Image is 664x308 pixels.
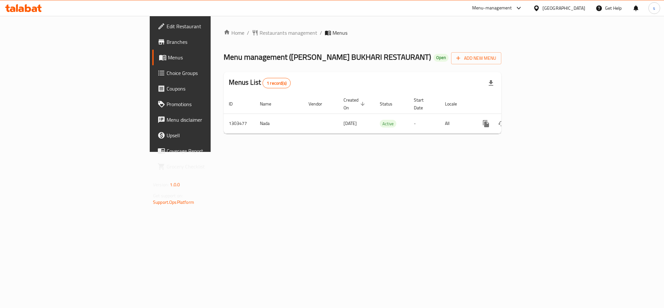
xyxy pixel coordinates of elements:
span: Version: [153,180,169,189]
li: / [320,29,322,37]
span: Menu management ( [PERSON_NAME] BUKHARI RESTAURANT ) [224,50,431,64]
span: 1 record(s) [263,80,290,86]
span: Branches [167,38,255,46]
div: [GEOGRAPHIC_DATA] [542,5,585,12]
button: Add New Menu [451,52,501,64]
a: Grocery Checklist [152,159,261,174]
span: Promotions [167,100,255,108]
span: Locale [445,100,465,108]
h2: Menus List [229,78,291,88]
a: Promotions [152,96,261,112]
td: Nada [255,114,303,133]
span: Vendor [309,100,331,108]
a: Restaurants management [252,29,317,37]
a: Choice Groups [152,65,261,81]
span: s [653,5,655,12]
td: - [409,114,440,133]
div: Open [434,54,448,62]
span: Menus [168,54,255,61]
span: Upsell [167,131,255,139]
a: Branches [152,34,261,50]
span: Choice Groups [167,69,255,77]
a: Edit Restaurant [152,18,261,34]
td: All [440,114,473,133]
span: Created On [344,96,367,112]
div: Export file [483,75,499,91]
span: Menus [332,29,347,37]
table: enhanced table [224,94,546,134]
span: Grocery Checklist [167,163,255,170]
nav: breadcrumb [224,29,501,37]
span: Coverage Report [167,147,255,155]
button: more [478,116,494,131]
a: Support.OpsPlatform [153,198,194,206]
button: Change Status [494,116,509,131]
span: 1.0.0 [170,180,180,189]
span: Active [380,120,396,128]
span: Restaurants management [260,29,317,37]
span: Menu disclaimer [167,116,255,124]
a: Coupons [152,81,261,96]
a: Menu disclaimer [152,112,261,128]
div: Menu-management [472,4,512,12]
a: Coverage Report [152,143,261,159]
span: Name [260,100,280,108]
span: Get support on: [153,191,183,200]
span: Add New Menu [456,54,496,62]
span: [DATE] [344,119,357,128]
span: ID [229,100,241,108]
span: Coupons [167,85,255,92]
a: Menus [152,50,261,65]
span: Edit Restaurant [167,22,255,30]
span: Status [380,100,401,108]
a: Upsell [152,128,261,143]
span: Open [434,55,448,60]
div: Total records count [262,78,291,88]
th: Actions [473,94,546,114]
span: Start Date [414,96,432,112]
